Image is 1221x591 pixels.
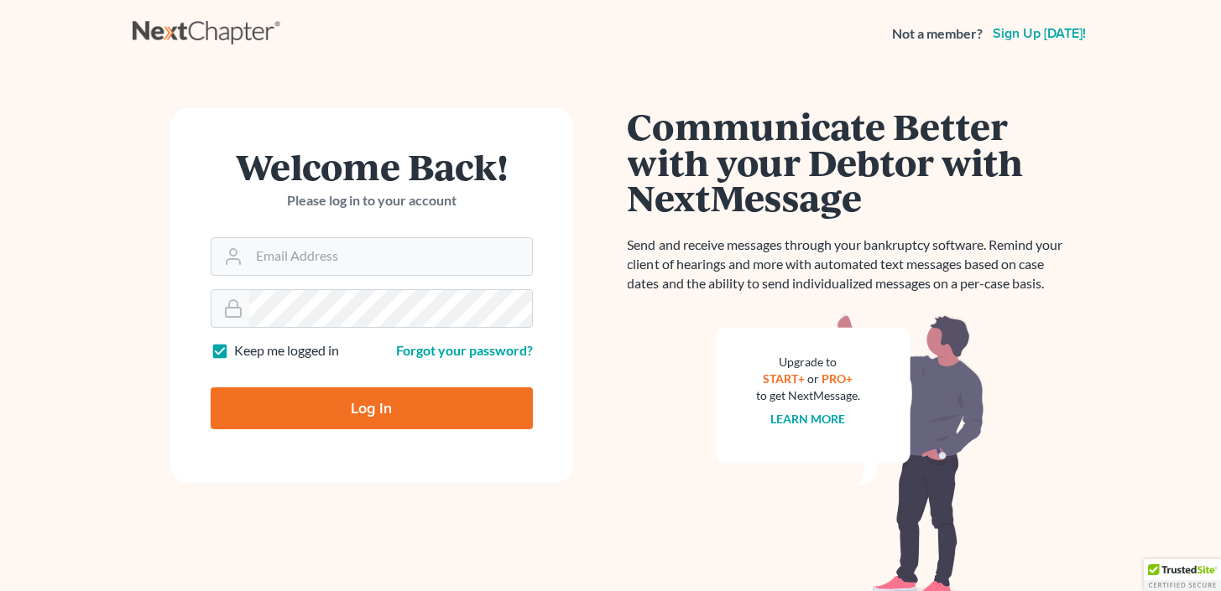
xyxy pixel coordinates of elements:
label: Keep me logged in [234,341,339,360]
p: Please log in to your account [211,191,533,210]
div: TrustedSite Certified [1144,559,1221,591]
span: or [807,371,819,386]
a: Forgot your password? [396,342,533,358]
div: Upgrade to [756,354,860,371]
input: Email Address [249,238,532,275]
strong: Not a member? [892,24,983,44]
a: START+ [763,371,805,386]
p: Send and receive messages through your bankruptcy software. Remind your client of hearings and mo... [628,236,1072,293]
a: Learn more [770,412,845,426]
h1: Welcome Back! [211,148,533,184]
a: Sign up [DATE]! [989,27,1089,40]
h1: Communicate Better with your Debtor with NextMessage [628,108,1072,215]
div: to get NextMessage. [756,387,860,404]
a: PRO+ [822,371,853,386]
input: Log In [211,387,533,429]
